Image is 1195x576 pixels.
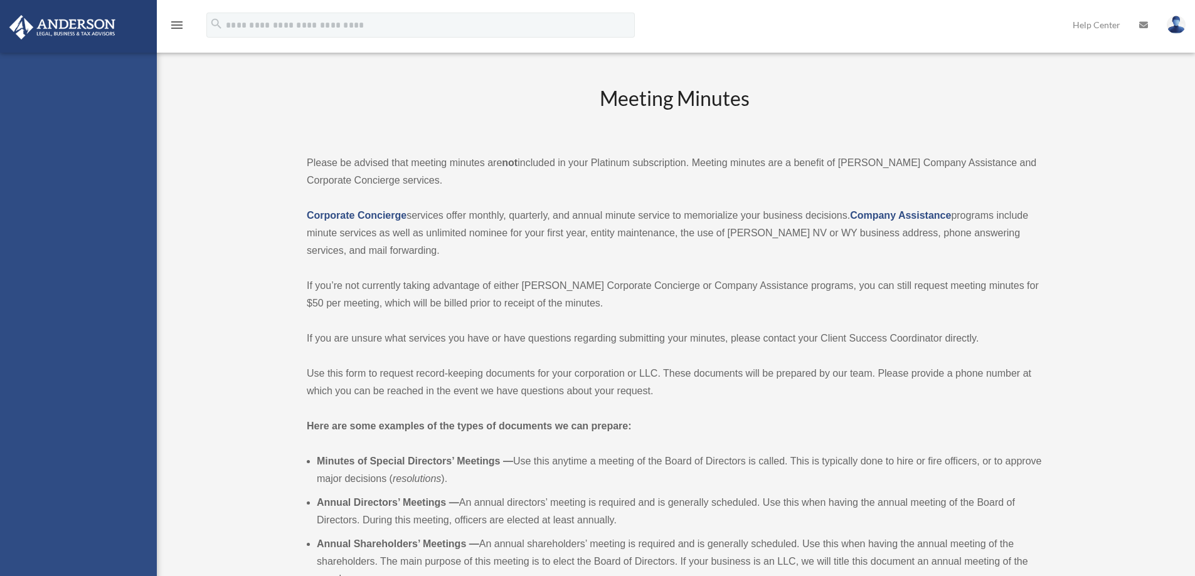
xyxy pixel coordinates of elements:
[210,17,223,31] i: search
[307,85,1042,137] h2: Meeting Minutes
[317,453,1042,488] li: Use this anytime a meeting of the Board of Directors is called. This is typically done to hire or...
[6,15,119,39] img: Anderson Advisors Platinum Portal
[307,154,1042,189] p: Please be advised that meeting minutes are included in your Platinum subscription. Meeting minute...
[502,157,518,168] strong: not
[307,365,1042,400] p: Use this form to request record-keeping documents for your corporation or LLC. These documents wi...
[317,538,479,549] b: Annual Shareholders’ Meetings —
[169,22,184,33] a: menu
[307,330,1042,347] p: If you are unsure what services you have or have questions regarding submitting your minutes, ple...
[317,456,513,466] b: Minutes of Special Directors’ Meetings —
[307,421,632,431] strong: Here are some examples of the types of documents we can prepare:
[317,494,1042,529] li: An annual directors’ meeting is required and is generally scheduled. Use this when having the ann...
[307,277,1042,312] p: If you’re not currently taking advantage of either [PERSON_NAME] Corporate Concierge or Company A...
[393,473,441,484] em: resolutions
[307,210,406,221] a: Corporate Concierge
[307,207,1042,259] p: services offer monthly, quarterly, and annual minute service to memorialize your business decisio...
[1167,16,1186,34] img: User Pic
[850,210,951,221] a: Company Assistance
[317,497,459,508] b: Annual Directors’ Meetings —
[169,18,184,33] i: menu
